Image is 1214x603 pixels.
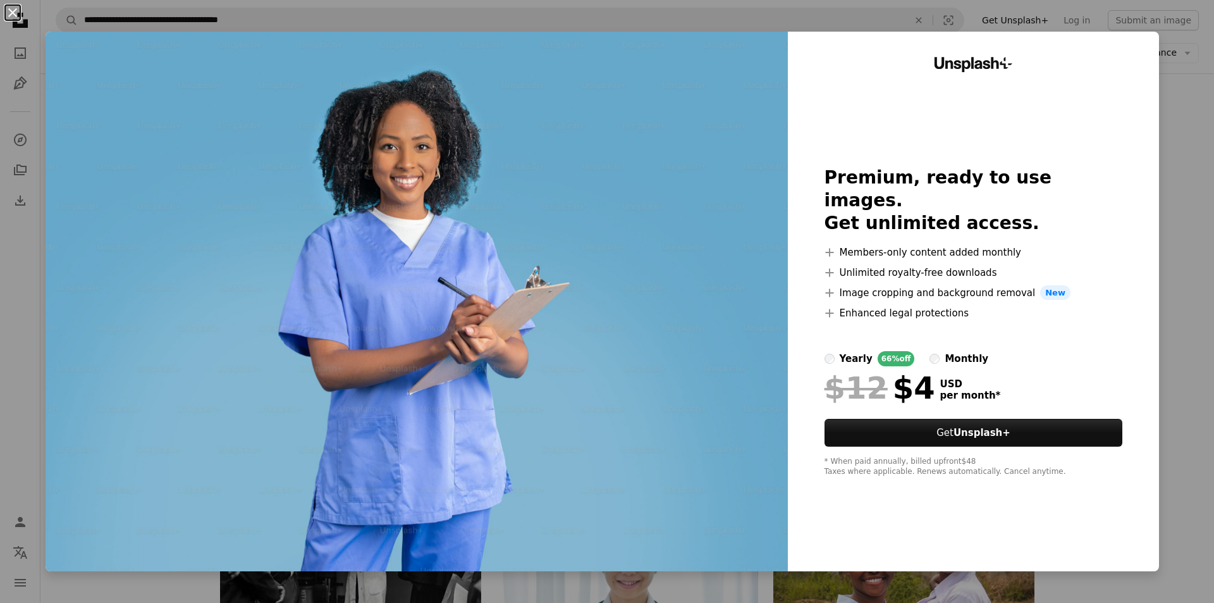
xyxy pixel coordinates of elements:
div: yearly [840,351,873,366]
li: Enhanced legal protections [825,306,1123,321]
div: $4 [825,371,935,404]
h2: Premium, ready to use images. Get unlimited access. [825,166,1123,235]
span: $12 [825,371,888,404]
img: tab_domain_overview_orange.svg [34,73,44,84]
input: yearly66%off [825,354,835,364]
div: 66% off [878,351,915,366]
span: per month * [940,390,1001,401]
span: USD [940,378,1001,390]
span: New [1040,285,1070,301]
img: tab_keywords_by_traffic_grey.svg [126,73,136,84]
img: website_grey.svg [20,33,30,43]
div: Domain Overview [48,75,113,83]
input: monthly [929,354,940,364]
li: Image cropping and background removal [825,285,1123,301]
div: v 4.0.25 [35,20,62,30]
div: Domain: [DOMAIN_NAME] [33,33,139,43]
strong: Unsplash+ [953,427,1010,438]
img: logo_orange.svg [20,20,30,30]
button: GetUnsplash+ [825,419,1123,447]
li: Members-only content added monthly [825,245,1123,260]
div: Keywords by Traffic [140,75,213,83]
div: monthly [945,351,988,366]
li: Unlimited royalty-free downloads [825,265,1123,280]
div: * When paid annually, billed upfront $48 Taxes where applicable. Renews automatically. Cancel any... [825,457,1123,477]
